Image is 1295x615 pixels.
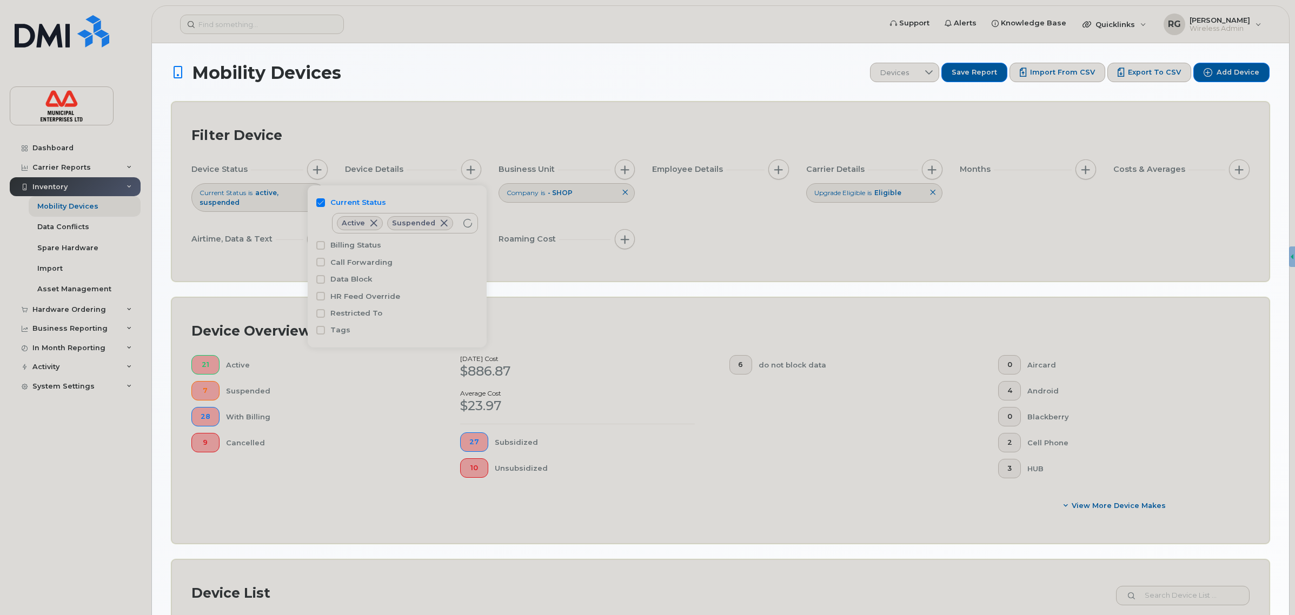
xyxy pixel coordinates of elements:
span: 28 [201,412,210,421]
span: Company [507,188,539,197]
button: 10 [460,458,488,478]
div: HUB [1027,459,1232,478]
span: 2 [1007,438,1012,447]
span: 9 [201,438,210,447]
span: View More Device Makes [1072,500,1166,511]
button: 0 [998,355,1021,375]
div: Device List [191,579,270,607]
span: Device Status [191,164,251,175]
button: 0 [998,407,1021,426]
label: Data Block [330,274,373,284]
button: Save Report [941,63,1007,82]
span: 21 [201,360,210,369]
span: Roaming Cost [499,233,559,245]
span: Mobility Devices [192,63,341,82]
button: 21 [191,355,220,375]
span: 7 [201,386,210,395]
label: Tags [330,325,350,335]
div: Subsidized [495,432,695,452]
span: 4 [1007,386,1012,395]
span: Import from CSV [1030,68,1095,77]
div: Cell Phone [1027,433,1232,452]
button: 28 [191,407,220,426]
div: Aircard [1027,355,1232,375]
button: 4 [998,381,1021,400]
span: 3 [1007,464,1012,473]
span: Carrier Details [806,164,868,175]
button: 7 [191,381,220,400]
div: do not block data [759,355,964,375]
span: Airtime, Data & Text [191,233,276,245]
div: Active [226,355,426,375]
label: HR Feed Override [330,291,400,302]
button: Export to CSV [1107,63,1191,82]
span: 10 [469,464,479,472]
button: Import from CSV [1010,63,1105,82]
div: Unsubsidized [495,458,695,478]
label: Restricted To [330,308,382,318]
span: Current Status [200,188,246,197]
div: Suspended [226,381,426,400]
span: 6 [738,360,743,369]
span: Eligible [874,189,901,197]
button: 27 [460,432,488,452]
div: Filter Device [191,122,282,150]
button: 9 [191,433,220,452]
span: Add Device [1217,68,1259,77]
label: Billing Status [330,240,381,250]
span: Employee Details [652,164,726,175]
span: Costs & Averages [1113,164,1188,175]
span: Business Unit [499,164,558,175]
span: 27 [469,438,479,446]
span: Upgrade Eligible [814,188,865,197]
div: $886.87 [460,362,694,380]
span: Export to CSV [1128,68,1181,77]
span: is [541,188,545,197]
span: is [248,188,253,197]
span: Suspended [392,220,435,226]
span: Active [342,220,365,226]
span: - SHOP [548,189,573,197]
span: 0 [1007,360,1012,369]
span: 0 [1007,412,1012,421]
button: 3 [998,459,1021,478]
span: Save Report [952,68,997,77]
input: Search Device List ... [1116,586,1250,605]
button: 6 [729,355,753,375]
button: Add Device [1193,63,1270,82]
span: Device Details [345,164,407,175]
div: Android [1027,381,1232,400]
button: View More Device Makes [998,496,1232,515]
div: Blackberry [1027,407,1232,426]
div: With Billing [226,407,426,426]
span: Devices [871,63,919,83]
span: active [255,189,278,197]
label: Call Forwarding [330,257,393,268]
div: Device Overview [191,317,311,345]
span: suspended [200,198,240,206]
h4: Average cost [460,390,694,397]
button: 2 [998,433,1021,452]
div: Cancelled [226,433,426,452]
label: Current Status [330,197,386,208]
span: Months [960,164,994,175]
span: is [867,188,872,197]
h4: [DATE] cost [460,355,694,362]
div: $23.97 [460,397,694,415]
